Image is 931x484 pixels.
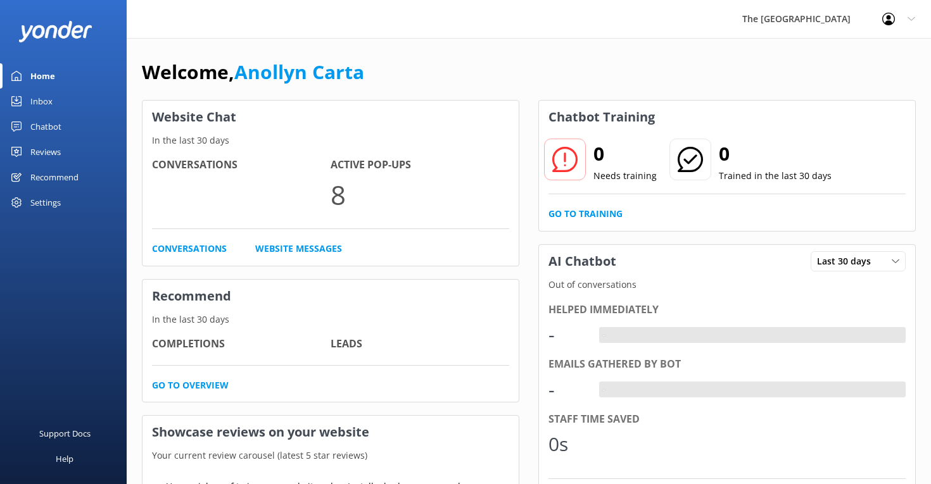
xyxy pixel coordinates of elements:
[30,190,61,215] div: Settings
[19,21,92,42] img: yonder-white-logo.png
[142,133,519,147] p: In the last 30 days
[142,416,519,449] h3: Showcase reviews on your website
[548,207,623,221] a: Go to Training
[548,356,906,373] div: Emails gathered by bot
[255,242,342,256] a: Website Messages
[539,278,915,292] p: Out of conversations
[142,57,364,87] h1: Welcome,
[548,320,586,350] div: -
[593,169,657,183] p: Needs training
[142,313,519,326] p: In the last 30 days
[539,245,626,278] h3: AI Chatbot
[30,114,61,139] div: Chatbot
[719,139,832,169] h2: 0
[142,101,519,133] h3: Website Chat
[142,280,519,313] h3: Recommend
[599,327,609,344] div: -
[30,63,55,89] div: Home
[719,169,832,183] p: Trained in the last 30 days
[331,336,509,352] h4: Leads
[152,242,227,256] a: Conversations
[152,378,229,392] a: Go to overview
[152,336,331,352] h4: Completions
[142,449,519,462] p: Your current review carousel (latest 5 star reviews)
[234,59,364,85] a: Anollyn Carta
[548,429,586,459] div: 0s
[56,446,73,471] div: Help
[548,302,906,318] div: Helped immediately
[593,139,657,169] h2: 0
[39,421,91,446] div: Support Docs
[331,157,509,173] h4: Active Pop-ups
[30,164,79,190] div: Recommend
[539,101,664,133] h3: Chatbot Training
[152,157,331,173] h4: Conversations
[331,173,509,216] p: 8
[548,411,906,428] div: Staff time saved
[30,139,61,164] div: Reviews
[30,89,53,114] div: Inbox
[599,382,609,398] div: -
[817,254,878,268] span: Last 30 days
[548,375,586,405] div: -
